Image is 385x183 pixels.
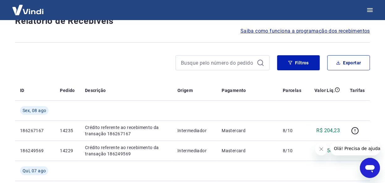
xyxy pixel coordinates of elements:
p: R$ 204,23 [317,127,340,134]
span: Qui, 07 ago [23,168,46,174]
p: Origem [177,87,193,94]
img: Vindi [8,0,48,19]
input: Busque pelo número do pedido [181,58,254,67]
p: Pedido [60,87,75,94]
p: 8/10 [283,127,301,134]
p: 8/10 [283,148,301,154]
button: Exportar [327,55,370,70]
p: Pagamento [222,87,246,94]
p: 14235 [60,127,75,134]
p: Intermediador [177,148,212,154]
iframe: Mensagem da empresa [330,142,380,155]
iframe: Fechar mensagem [315,143,328,155]
p: Tarifas [350,87,365,94]
p: Crédito referente ao recebimento da transação 186267167 [85,124,167,137]
p: Valor Líq. [314,87,335,94]
a: Saiba como funciona a programação dos recebimentos [240,27,370,35]
p: Parcelas [283,87,301,94]
span: Sex, 08 ago [23,107,46,114]
button: Filtros [277,55,320,70]
p: Descrição [85,87,106,94]
p: ID [20,87,24,94]
h4: Relatório de Recebíveis [15,15,370,27]
p: 186249569 [20,148,50,154]
p: Crédito referente ao recebimento da transação 186249569 [85,144,167,157]
iframe: Botão para abrir a janela de mensagens [360,158,380,178]
p: 14229 [60,148,75,154]
p: 186267167 [20,127,50,134]
span: Olá! Precisa de ajuda? [4,4,53,9]
p: Intermediador [177,127,212,134]
p: Mastercard [222,127,273,134]
p: Mastercard [222,148,273,154]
